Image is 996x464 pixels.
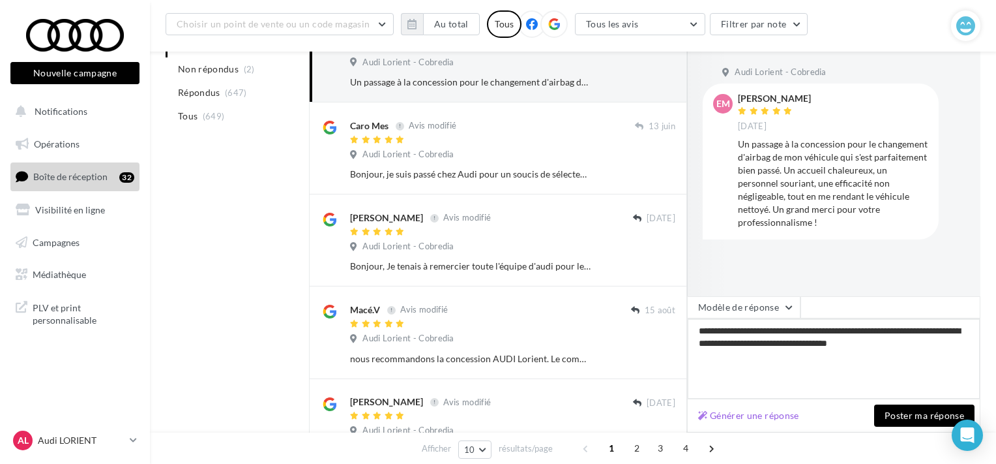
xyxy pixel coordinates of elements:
[650,438,671,459] span: 3
[738,121,767,132] span: [DATE]
[601,438,622,459] span: 1
[33,171,108,182] span: Boîte de réception
[443,213,491,223] span: Avis modifié
[649,121,675,132] span: 13 juin
[33,236,80,247] span: Campagnes
[166,13,394,35] button: Choisir un point de vente ou un code magasin
[400,305,448,315] span: Avis modifié
[119,172,134,183] div: 32
[8,196,142,224] a: Visibilité en ligne
[735,67,826,78] span: Audi Lorient - Cobredia
[350,395,423,409] div: [PERSON_NAME]
[178,63,239,76] span: Non répondus
[499,442,553,455] span: résultats/page
[693,408,804,424] button: Générer une réponse
[350,211,423,224] div: [PERSON_NAME]
[409,121,456,131] span: Avis modifié
[35,106,87,117] span: Notifications
[10,62,139,84] button: Nouvelle campagne
[350,352,591,365] div: nous recommandons la concession AUDI Lorient. Le commercial, [PERSON_NAME], a su cibler notre rec...
[178,86,220,99] span: Répondus
[38,434,124,447] p: Audi LORIENT
[350,168,591,181] div: Bonjour, je suis passé chez Audi pour un soucis de sélecteur de vitesse. Pris en charge par [PERS...
[8,261,142,288] a: Médiathèque
[738,94,811,103] div: [PERSON_NAME]
[10,428,139,453] a: AL Audi LORIENT
[34,138,80,149] span: Opérations
[675,438,696,459] span: 4
[401,13,480,35] button: Au total
[443,397,491,407] span: Avis modifié
[626,438,647,459] span: 2
[458,441,491,459] button: 10
[350,260,591,273] div: Bonjour, Je tenais à remercier toute l'équipe d'audi pour leur professionnalisme et leur accueil ...
[350,303,380,317] div: Macé.V
[33,299,134,327] span: PLV et print personnalisable
[487,10,521,38] div: Tous
[647,213,675,224] span: [DATE]
[362,57,454,69] span: Audi Lorient - Cobredia
[244,64,255,74] span: (2)
[687,296,800,318] button: Modèle de réponse
[350,119,388,132] div: Caro Mes
[586,18,639,29] span: Tous les avis
[575,13,705,35] button: Tous les avis
[716,97,730,110] span: EM
[647,397,675,409] span: [DATE]
[8,131,142,158] a: Opérations
[464,444,475,455] span: 10
[710,13,808,35] button: Filtrer par note
[225,87,247,98] span: (647)
[738,138,928,229] div: Un passage à la concession pour le changement d'airbag de mon véhicule qui s'est parfaitement bie...
[8,294,142,332] a: PLV et print personnalisable
[362,333,454,345] span: Audi Lorient - Cobredia
[422,442,451,455] span: Afficher
[362,241,454,253] span: Audi Lorient - Cobredia
[35,204,105,215] span: Visibilité en ligne
[178,110,198,123] span: Tous
[203,111,225,121] span: (649)
[874,405,974,427] button: Poster ma réponse
[645,305,675,317] span: 15 août
[8,162,142,191] a: Boîte de réception32
[8,98,137,125] button: Notifications
[362,425,454,437] span: Audi Lorient - Cobredia
[33,269,86,280] span: Médiathèque
[350,76,591,89] div: Un passage à la concession pour le changement d'airbag de mon véhicule qui s'est parfaitement bie...
[18,434,29,447] span: AL
[952,420,983,451] div: Open Intercom Messenger
[8,229,142,256] a: Campagnes
[362,149,454,161] span: Audi Lorient - Cobredia
[177,18,370,29] span: Choisir un point de vente ou un code magasin
[423,13,480,35] button: Au total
